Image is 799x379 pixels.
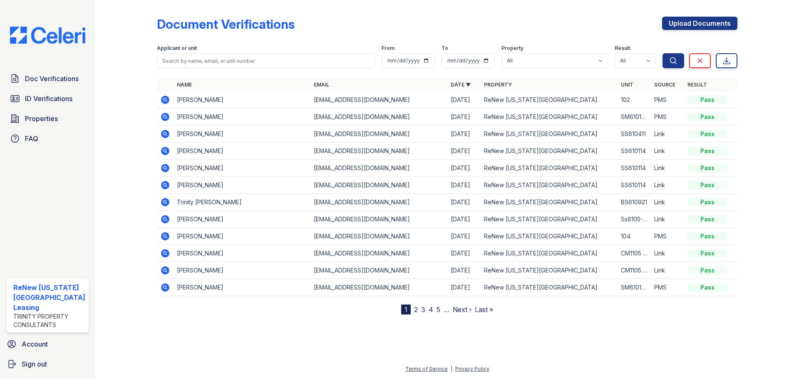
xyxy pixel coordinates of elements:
[687,249,727,258] div: Pass
[447,160,481,177] td: [DATE]
[401,305,411,315] div: 1
[618,211,651,228] td: Ss6105-102
[174,92,310,109] td: [PERSON_NAME]
[455,366,489,372] a: Privacy Policy
[687,96,727,104] div: Pass
[314,82,329,88] a: Email
[177,82,192,88] a: Name
[25,134,38,144] span: FAQ
[651,177,684,194] td: Link
[618,109,651,126] td: SM610122
[442,45,448,52] label: To
[174,143,310,160] td: [PERSON_NAME]
[447,228,481,245] td: [DATE]
[618,262,651,279] td: CM1105 apt202
[3,336,92,352] a: Account
[310,177,447,194] td: [EMAIL_ADDRESS][DOMAIN_NAME]
[174,177,310,194] td: [PERSON_NAME]
[174,279,310,296] td: [PERSON_NAME]
[7,90,89,107] a: ID Verifications
[447,262,481,279] td: [DATE]
[481,194,618,211] td: ReNew [US_STATE][GEOGRAPHIC_DATA]
[687,181,727,189] div: Pass
[481,92,618,109] td: ReNew [US_STATE][GEOGRAPHIC_DATA]
[414,305,418,314] a: 2
[157,53,375,68] input: Search by name, email, or unit number
[451,366,452,372] div: |
[174,160,310,177] td: [PERSON_NAME]
[687,147,727,155] div: Pass
[651,194,684,211] td: Link
[310,262,447,279] td: [EMAIL_ADDRESS][DOMAIN_NAME]
[382,45,395,52] label: From
[310,160,447,177] td: [EMAIL_ADDRESS][DOMAIN_NAME]
[618,279,651,296] td: SM610122
[651,262,684,279] td: Link
[451,82,471,88] a: Date ▼
[687,232,727,240] div: Pass
[310,245,447,262] td: [EMAIL_ADDRESS][DOMAIN_NAME]
[157,45,197,52] label: Applicant or unit
[687,130,727,138] div: Pass
[475,305,493,314] a: Last »
[13,312,85,329] div: Trinity Property Consultants
[405,366,448,372] a: Terms of Service
[25,74,79,84] span: Doc Verifications
[22,359,47,369] span: Sign out
[22,339,48,349] span: Account
[618,160,651,177] td: SS610114
[651,126,684,143] td: Link
[651,245,684,262] td: Link
[687,215,727,223] div: Pass
[310,109,447,126] td: [EMAIL_ADDRESS][DOMAIN_NAME]
[618,143,651,160] td: SS610114
[687,266,727,275] div: Pass
[618,228,651,245] td: 104
[618,194,651,211] td: BS610921
[3,356,92,372] a: Sign out
[421,305,425,314] a: 3
[447,92,481,109] td: [DATE]
[687,82,707,88] a: Result
[453,305,471,314] a: Next ›
[429,305,433,314] a: 4
[618,245,651,262] td: CM1105 apt202
[25,94,72,104] span: ID Verifications
[481,109,618,126] td: ReNew [US_STATE][GEOGRAPHIC_DATA]
[447,109,481,126] td: [DATE]
[310,194,447,211] td: [EMAIL_ADDRESS][DOMAIN_NAME]
[7,110,89,127] a: Properties
[447,245,481,262] td: [DATE]
[662,17,737,30] a: Upload Documents
[481,177,618,194] td: ReNew [US_STATE][GEOGRAPHIC_DATA]
[447,177,481,194] td: [DATE]
[7,130,89,147] a: FAQ
[310,228,447,245] td: [EMAIL_ADDRESS][DOMAIN_NAME]
[447,194,481,211] td: [DATE]
[13,282,85,312] div: ReNew [US_STATE][GEOGRAPHIC_DATA] Leasing
[25,114,58,124] span: Properties
[3,27,92,44] img: CE_Logo_Blue-a8612792a0a2168367f1c8372b55b34899dd931a85d93a1a3d3e32e68fde9ad4.png
[687,198,727,206] div: Pass
[174,245,310,262] td: [PERSON_NAME]
[687,283,727,292] div: Pass
[687,113,727,121] div: Pass
[174,109,310,126] td: [PERSON_NAME]
[687,164,727,172] div: Pass
[157,17,295,32] div: Document Verifications
[618,92,651,109] td: 102
[651,228,684,245] td: PMS
[174,211,310,228] td: [PERSON_NAME]
[481,262,618,279] td: ReNew [US_STATE][GEOGRAPHIC_DATA]
[447,126,481,143] td: [DATE]
[444,305,449,315] span: …
[481,279,618,296] td: ReNew [US_STATE][GEOGRAPHIC_DATA]
[7,70,89,87] a: Doc Verifications
[447,143,481,160] td: [DATE]
[481,245,618,262] td: ReNew [US_STATE][GEOGRAPHIC_DATA]
[651,211,684,228] td: Link
[481,126,618,143] td: ReNew [US_STATE][GEOGRAPHIC_DATA]
[310,92,447,109] td: [EMAIL_ADDRESS][DOMAIN_NAME]
[174,126,310,143] td: [PERSON_NAME]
